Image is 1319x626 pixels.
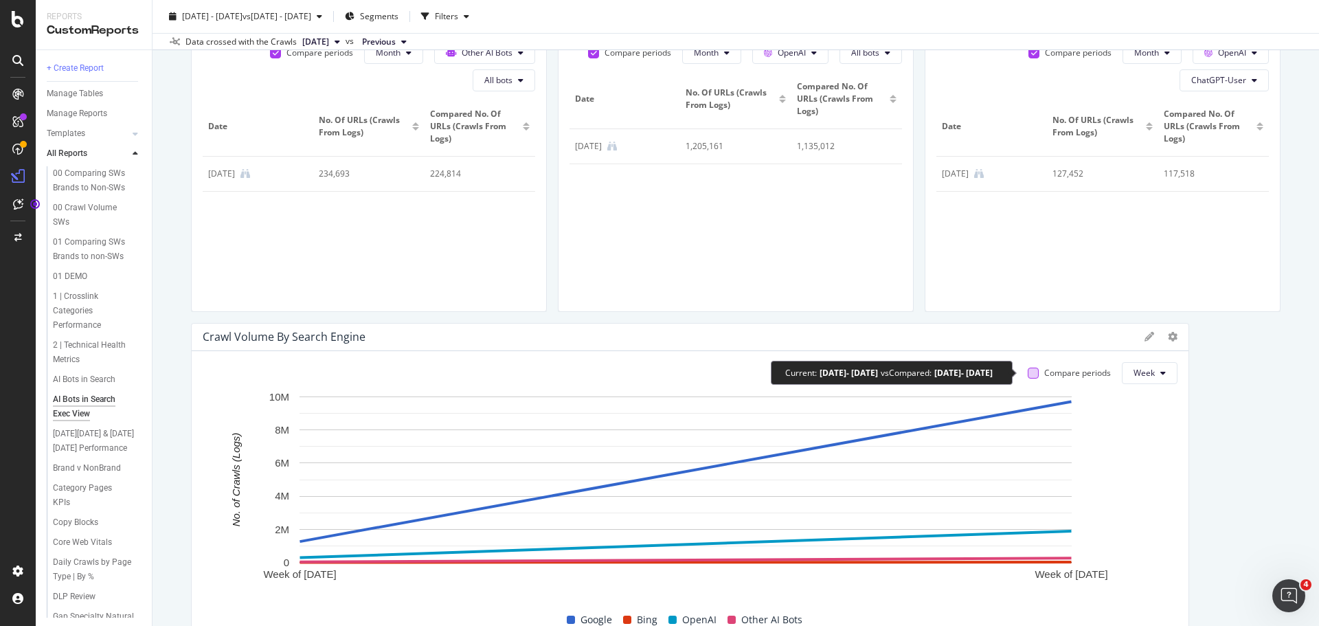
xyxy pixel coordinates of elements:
div: Compare periods [286,47,353,58]
span: Segments [360,10,398,22]
a: Daily Crawls by Page Type | By % [53,555,142,584]
span: Compared No. of URLs (Crawls from Logs) [797,80,886,118]
button: Month [682,42,741,64]
span: vs [DATE] - [DATE] [243,10,311,22]
a: 01 DEMO [53,269,142,284]
a: 1 | Crosslink Categories Performance [53,289,142,333]
div: DLP Review [53,590,95,604]
div: A chart. [203,390,1168,597]
button: Filters [416,5,475,27]
a: 00 Crawl Volume SWs [53,201,142,230]
span: No. of URLs (Crawls from Logs) [686,87,775,111]
div: Manage Reports [47,107,107,121]
button: Segments [339,5,404,27]
div: Crawl Volume By Search Engine [203,330,365,344]
a: AI Bots in Search [53,372,142,387]
span: All bots [851,47,879,58]
a: AI Bots in Search Exec View [53,392,142,421]
div: 1 Aug. 2025 [942,168,969,180]
div: AI Bots in Search [53,372,115,387]
text: 0 [284,557,289,568]
div: vs Compared : [881,367,932,379]
div: [DATE] - [DATE] [820,367,878,379]
text: 6M [275,457,289,469]
span: 2025 Aug. 20th [302,36,329,48]
iframe: Intercom live chat [1272,579,1305,612]
span: Compared No. of URLs (Crawls from Logs) [1164,108,1253,145]
a: All Reports [47,146,128,161]
div: Compare periods [1045,47,1112,58]
button: OpenAI [752,42,828,64]
button: Week [1122,362,1177,384]
span: vs [346,35,357,47]
text: 10M [269,391,289,403]
a: 2 | Technical Health Metrics [53,338,142,367]
button: ChatGPT-User [1180,69,1269,91]
div: 2 | Technical Health Metrics [53,338,132,367]
span: Compared No. of URLs (Crawls from Logs) [430,108,519,145]
a: Copy Blocks [53,515,142,530]
div: 1 Aug. 2025 [208,168,235,180]
div: Compare periods [605,47,671,58]
div: Reports [47,11,141,23]
div: Daily Crawls by Page Type | By % [53,555,133,584]
div: [DATE] - [DATE] [934,367,993,379]
div: Unique URLs Crawled from Other AI BotsCompare periodsMonthOther AI BotsAll botsDateNo. of URLs (C... [191,3,547,312]
div: All Reports [47,146,87,161]
div: AI Bots in Search Exec View [53,392,132,421]
text: 2M [275,524,289,535]
div: Category Pages KPIs [53,481,129,510]
div: 1 Aug. 2025 [575,140,602,153]
a: 00 Comparing SWs Brands to Non-SWs [53,166,142,195]
a: Templates [47,126,128,141]
span: Week [1134,367,1155,379]
a: 01 Comparing SWs Brands to non-SWs [53,235,142,264]
button: OpenAI [1193,42,1269,64]
div: Brand v NonBrand [53,461,121,476]
button: [DATE] [297,34,346,50]
text: Week of [DATE] [1035,568,1107,580]
div: 1 | Crosslink Categories Performance [53,289,134,333]
a: [DATE][DATE] & [DATE][DATE] Performance [53,427,142,456]
text: 4M [275,490,289,502]
text: No. of Crawls (Logs) [230,433,242,527]
span: 4 [1300,579,1311,590]
div: Black Friday & Cyber Monday Performance [53,427,135,456]
span: Date [208,120,304,133]
a: DLP Review [53,590,142,604]
a: Manage Tables [47,87,142,101]
button: [DATE] - [DATE]vs[DATE] - [DATE] [164,5,328,27]
span: Month [694,47,719,58]
span: All bots [484,74,512,86]
span: Previous [362,36,396,48]
div: Manage Tables [47,87,103,101]
div: Data crossed with the Crawls [185,36,297,48]
text: Week of [DATE] [263,568,336,580]
div: 234,693 [319,168,409,180]
a: Brand v NonBrand [53,461,142,476]
div: 1,135,012 [797,140,887,153]
div: Core Web Vitals [53,535,112,550]
button: Month [1123,42,1182,64]
span: Month [1134,47,1159,58]
button: All bots [473,69,535,91]
span: OpenAI [1218,47,1246,58]
div: Filters [435,10,458,22]
span: Month [376,47,401,58]
div: 01 Comparing SWs Brands to non-SWs [53,235,135,264]
a: Core Web Vitals [53,535,142,550]
div: Templates [47,126,85,141]
div: 224,814 [430,168,520,180]
text: 8M [275,424,289,436]
span: No. of URLs (Crawls from Logs) [319,114,408,139]
span: Date [575,93,671,105]
div: 1,205,161 [686,140,776,153]
div: 00 Comparing SWs Brands to Non-SWs [53,166,135,195]
div: 117,518 [1164,168,1254,180]
div: + Create Report [47,61,104,76]
button: Month [364,42,423,64]
span: Other AI Bots [462,47,512,58]
div: Tooltip anchor [29,198,41,210]
div: 00 Crawl Volume SWs [53,201,129,230]
div: CustomReports [47,23,141,38]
